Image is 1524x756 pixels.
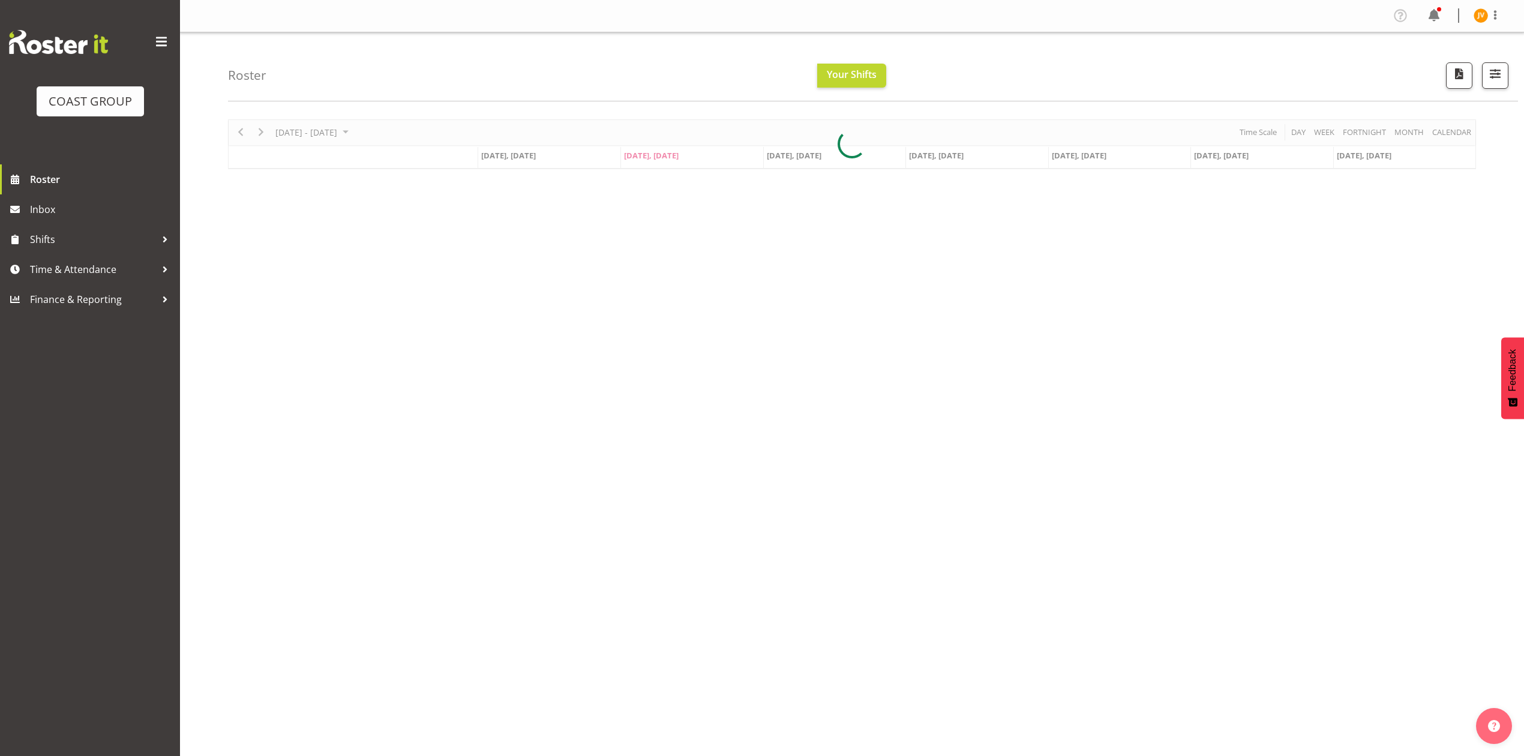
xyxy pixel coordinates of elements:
span: Your Shifts [827,68,877,81]
button: Download a PDF of the roster according to the set date range. [1446,62,1472,89]
img: Rosterit website logo [9,30,108,54]
h4: Roster [228,68,266,82]
img: help-xxl-2.png [1488,720,1500,732]
span: Inbox [30,200,174,218]
button: Feedback - Show survey [1501,337,1524,419]
button: Filter Shifts [1482,62,1508,89]
span: Feedback [1507,349,1518,391]
span: Finance & Reporting [30,290,156,308]
div: COAST GROUP [49,92,132,110]
button: Your Shifts [817,64,886,88]
span: Roster [30,170,174,188]
span: Time & Attendance [30,260,156,278]
img: jorgelina-villar11067.jpg [1474,8,1488,23]
span: Shifts [30,230,156,248]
